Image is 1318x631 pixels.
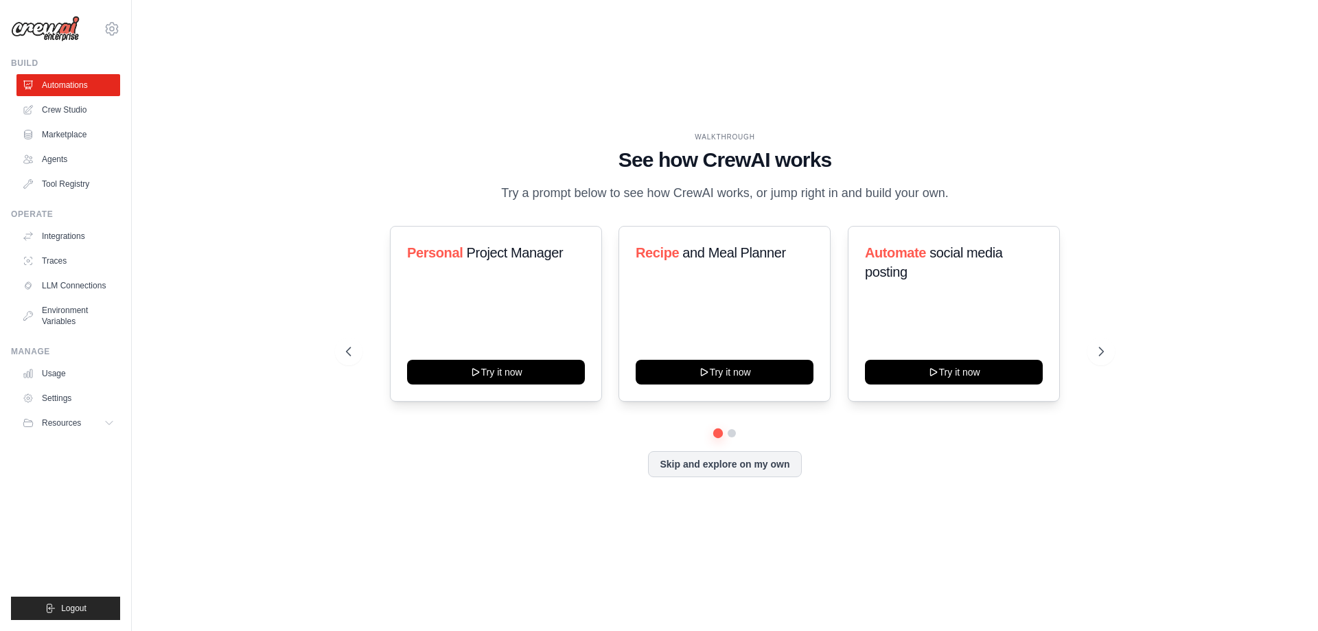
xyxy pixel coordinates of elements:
[466,245,563,260] span: Project Manager
[648,451,801,477] button: Skip and explore on my own
[16,225,120,247] a: Integrations
[42,417,81,428] span: Resources
[865,245,926,260] span: Automate
[407,245,463,260] span: Personal
[16,275,120,297] a: LLM Connections
[11,597,120,620] button: Logout
[865,360,1043,385] button: Try it now
[16,173,120,195] a: Tool Registry
[683,245,786,260] span: and Meal Planner
[16,124,120,146] a: Marketplace
[61,603,86,614] span: Logout
[16,363,120,385] a: Usage
[16,148,120,170] a: Agents
[11,16,80,42] img: Logo
[16,412,120,434] button: Resources
[16,299,120,332] a: Environment Variables
[11,209,120,220] div: Operate
[494,183,956,203] p: Try a prompt below to see how CrewAI works, or jump right in and build your own.
[16,250,120,272] a: Traces
[16,99,120,121] a: Crew Studio
[11,346,120,357] div: Manage
[407,360,585,385] button: Try it now
[865,245,1003,279] span: social media posting
[346,132,1104,142] div: WALKTHROUGH
[11,58,120,69] div: Build
[636,360,813,385] button: Try it now
[346,148,1104,172] h1: See how CrewAI works
[16,387,120,409] a: Settings
[16,74,120,96] a: Automations
[636,245,679,260] span: Recipe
